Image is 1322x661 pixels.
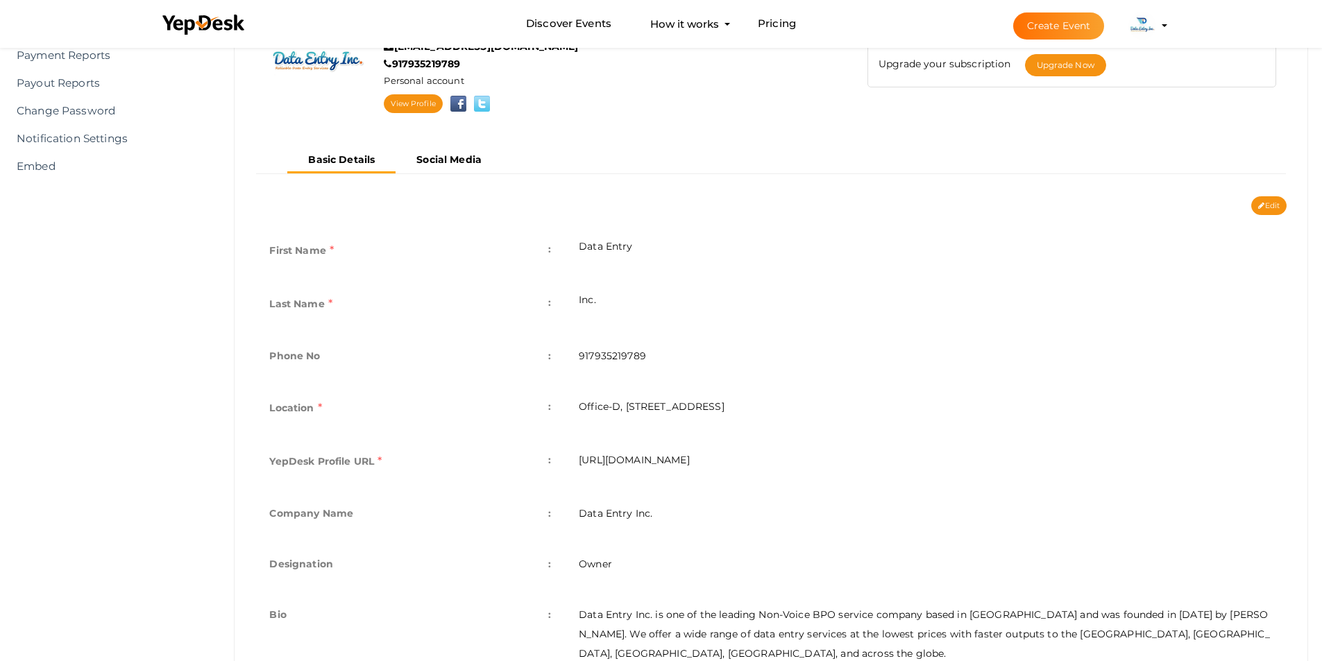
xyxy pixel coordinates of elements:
[526,11,611,37] a: Discover Events
[10,69,210,97] a: Payout Reports
[446,96,466,112] img: facebook.png
[565,540,1287,591] td: Owner
[565,332,1287,383] td: 917935219789
[384,74,464,87] label: Personal account
[469,96,495,112] img: twitter.png
[308,153,375,166] b: Basic Details
[879,57,1025,71] label: Upgrade your subscription
[269,605,286,624] label: Bio
[548,239,551,259] span: :
[1025,54,1106,76] button: Upgrade Now
[1128,12,1156,40] img: 2GG7KSEO_small.jpeg
[565,279,1287,332] td: Inc.
[548,605,551,624] span: :
[548,397,551,416] span: :
[10,153,210,180] a: Embed
[384,57,460,71] label: 917935219789
[10,97,210,125] a: Change Password
[1013,12,1105,40] button: Create Event
[269,239,334,261] label: First Name
[1251,196,1287,215] button: Edit
[269,346,320,366] label: Phone No
[416,153,482,166] b: Social Media
[548,450,551,470] span: :
[565,225,1287,279] td: Data Entry
[384,94,442,113] a: View Profile
[758,11,796,37] a: Pricing
[548,504,551,523] span: :
[10,42,210,69] a: Payment Reports
[565,490,1287,540] td: Data Entry Inc.
[269,450,382,472] label: YepDesk Profile URL
[10,125,210,153] a: Notification Settings
[565,436,1287,490] td: [URL][DOMAIN_NAME]
[565,383,1287,436] td: Office-D, [STREET_ADDRESS]
[548,293,551,312] span: :
[548,346,551,366] span: :
[269,397,321,419] label: Location
[646,11,723,37] button: How it works
[396,148,502,171] button: Social Media
[287,148,396,173] button: Basic Details
[269,293,332,315] label: Last Name
[269,554,333,574] label: Designation
[548,554,551,574] span: :
[269,504,353,523] label: Company Name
